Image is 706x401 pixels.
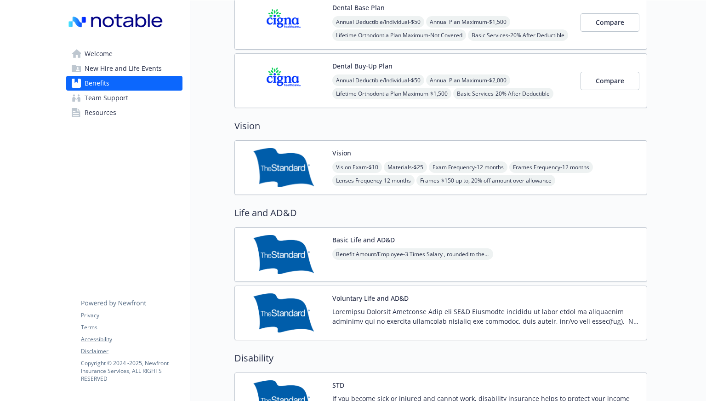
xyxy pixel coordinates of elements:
span: Compare [596,18,624,27]
h2: Disability [234,351,647,365]
span: Annual Deductible/Individual - $50 [332,74,424,86]
img: Standard Insurance Company carrier logo [242,148,325,187]
span: Basic Services - 20% After Deductible [468,29,568,41]
a: Accessibility [81,335,182,344]
button: Dental Base Plan [332,3,385,12]
span: Materials - $25 [384,161,427,173]
a: New Hire and Life Events [66,61,182,76]
span: Lenses Frequency - 12 months [332,175,415,186]
button: Compare [581,72,639,90]
span: Lifetime Orthodontia Plan Maximum - Not Covered [332,29,466,41]
img: CIGNA carrier logo [242,3,325,42]
a: Disclaimer [81,347,182,355]
span: Annual Plan Maximum - $2,000 [426,74,510,86]
span: Exam Frequency - 12 months [429,161,507,173]
span: Compare [596,76,624,85]
a: Resources [66,105,182,120]
p: Loremipsu Dolorsit Ametconse Adip eli SE&D Eiusmodte incididu ut labor etdol ma aliquaenim admini... [332,307,639,326]
a: Benefits [66,76,182,91]
span: Lifetime Orthodontia Plan Maximum - $1,500 [332,88,451,99]
span: Welcome [85,46,113,61]
span: Benefits [85,76,109,91]
span: Team Support [85,91,128,105]
button: Dental Buy-Up Plan [332,61,393,71]
span: Frames - $150 up to, 20% off amount over allowance [416,175,555,186]
button: Vision [332,148,351,158]
img: CIGNA carrier logo [242,61,325,100]
a: Terms [81,323,182,332]
span: Annual Deductible/Individual - $50 [332,16,424,28]
span: Benefit Amount/Employee - 3 Times Salary , rounded to the next higher $1,000 [332,248,493,260]
button: Compare [581,13,639,32]
a: Welcome [66,46,182,61]
a: Team Support [66,91,182,105]
p: Copyright © 2024 - 2025 , Newfront Insurance Services, ALL RIGHTS RESERVED [81,359,182,383]
span: Frames Frequency - 12 months [509,161,593,173]
span: Vision Exam - $10 [332,161,382,173]
button: Basic Life and AD&D [332,235,395,245]
h2: Life and AD&D [234,206,647,220]
button: Voluntary Life and AD&D [332,293,409,303]
img: Standard Insurance Company carrier logo [242,293,325,332]
span: Basic Services - 20% After Deductible [453,88,553,99]
span: Resources [85,105,116,120]
h2: Vision [234,119,647,133]
img: Standard Insurance Company carrier logo [242,235,325,274]
span: Annual Plan Maximum - $1,500 [426,16,510,28]
a: Privacy [81,311,182,320]
button: STD [332,380,344,390]
span: New Hire and Life Events [85,61,162,76]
